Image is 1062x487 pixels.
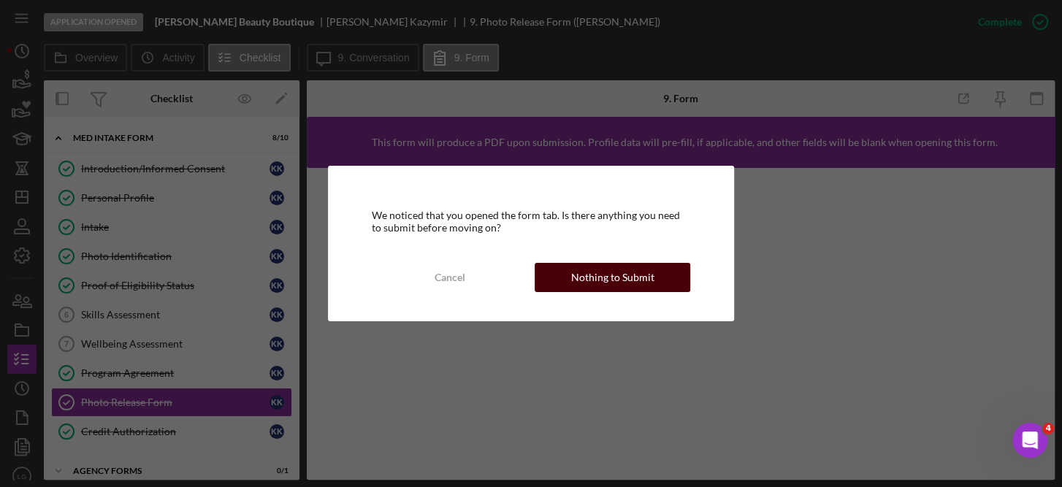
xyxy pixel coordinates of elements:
[1012,423,1047,458] iframe: Intercom live chat
[535,263,690,292] button: Nothing to Submit
[1042,423,1054,434] span: 4
[372,210,690,233] div: We noticed that you opened the form tab. Is there anything you need to submit before moving on?
[434,263,465,292] div: Cancel
[571,263,654,292] div: Nothing to Submit
[372,263,527,292] button: Cancel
